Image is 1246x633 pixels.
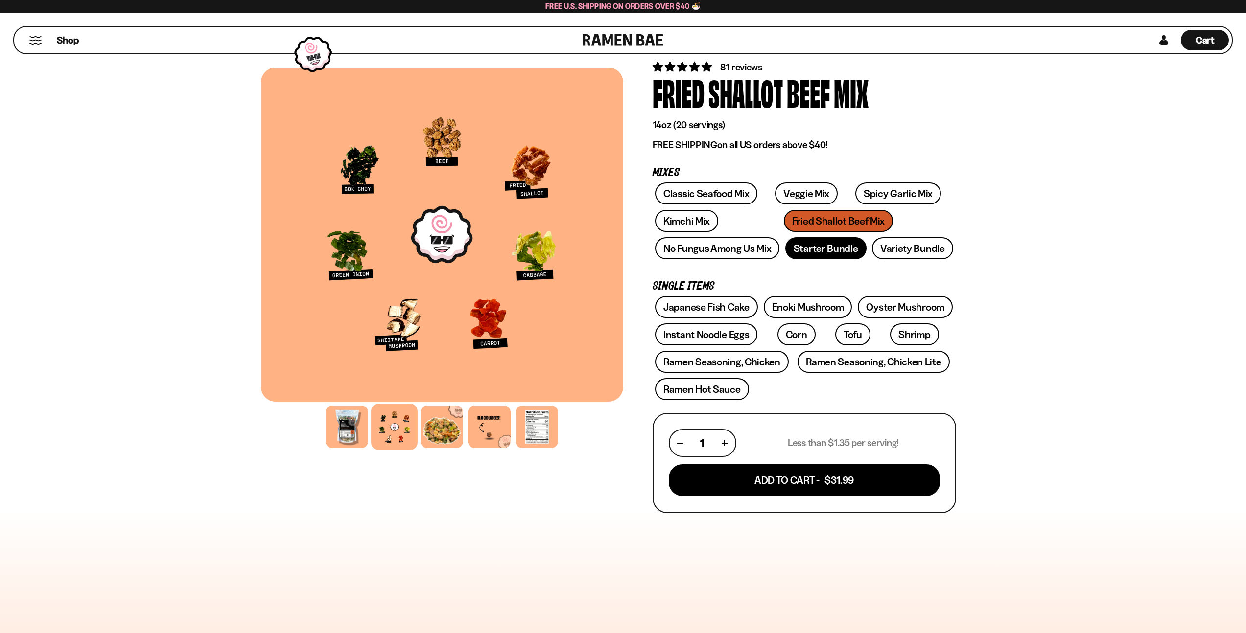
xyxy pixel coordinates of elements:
a: No Fungus Among Us Mix [655,237,779,259]
a: Shop [57,30,79,50]
a: Shrimp [890,323,939,345]
p: Less than $1.35 per serving! [788,437,899,449]
p: 14oz (20 servings) [653,119,956,131]
div: Fried [653,74,705,111]
p: on all US orders above $40! [653,139,956,151]
p: Mixes [653,168,956,178]
button: Mobile Menu Trigger [29,36,42,45]
a: Tofu [835,323,870,345]
button: Add To Cart - $31.99 [669,464,940,496]
a: Ramen Hot Sauce [655,378,749,400]
div: Beef [787,74,830,111]
a: Kimchi Mix [655,210,718,232]
div: Shallot [708,74,783,111]
a: Classic Seafood Mix [655,182,757,204]
a: Veggie Mix [775,182,838,204]
a: Spicy Garlic Mix [855,182,941,204]
a: Oyster Mushroom [858,296,953,318]
strong: FREE SHIPPING [653,139,717,151]
a: Corn [777,323,816,345]
a: Starter Bundle [785,237,867,259]
span: Shop [57,34,79,47]
a: Ramen Seasoning, Chicken Lite [798,351,949,373]
a: Ramen Seasoning, Chicken [655,351,789,373]
p: Single Items [653,282,956,291]
div: Mix [834,74,869,111]
span: 1 [700,437,704,449]
a: Variety Bundle [872,237,953,259]
a: Instant Noodle Eggs [655,323,757,345]
a: Enoki Mushroom [764,296,852,318]
span: Free U.S. Shipping on Orders over $40 🍜 [545,1,701,11]
div: Cart [1181,27,1229,53]
a: Japanese Fish Cake [655,296,758,318]
span: Cart [1196,34,1215,46]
